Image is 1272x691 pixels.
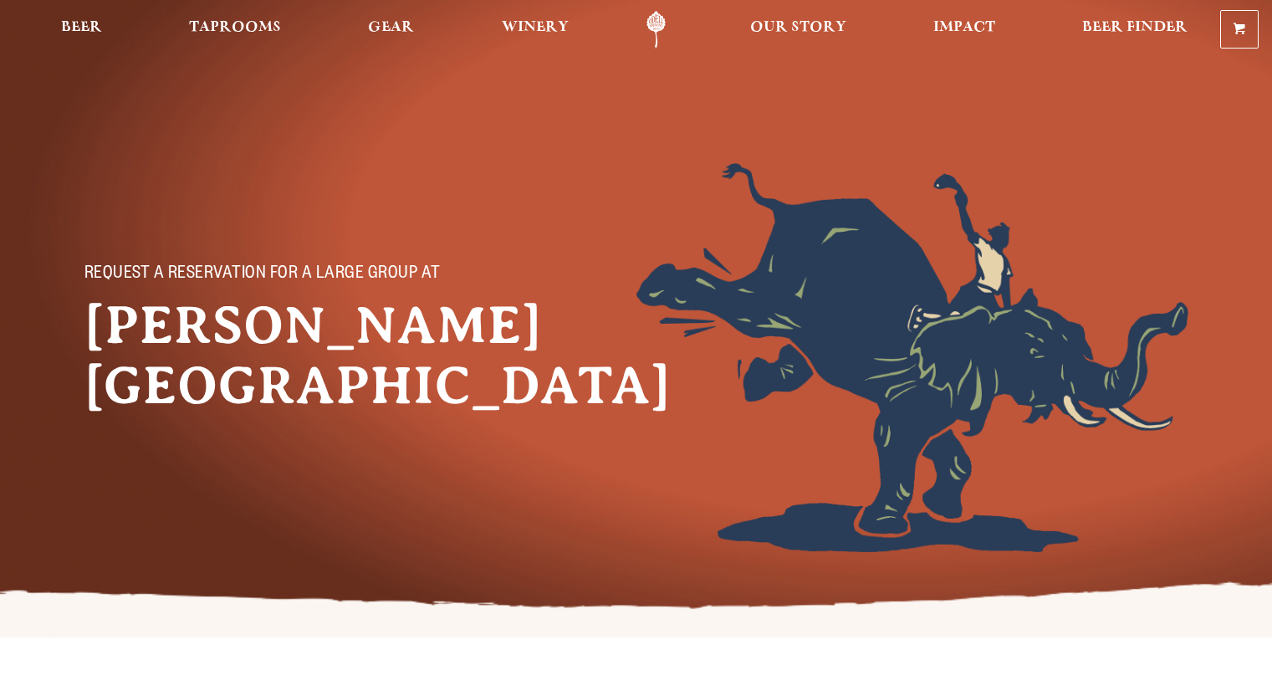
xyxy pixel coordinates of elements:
span: Beer Finder [1082,21,1188,34]
span: Gear [368,21,414,34]
img: Foreground404 [636,163,1188,552]
a: Taprooms [178,11,292,49]
span: Beer [61,21,102,34]
span: Impact [933,21,995,34]
span: Winery [502,21,569,34]
span: Our Story [750,21,846,34]
span: Taprooms [189,21,281,34]
a: Gear [357,11,425,49]
a: Impact [922,11,1006,49]
a: Beer [50,11,113,49]
a: Winery [491,11,580,49]
h1: [PERSON_NAME][GEOGRAPHIC_DATA] [84,295,486,416]
a: Beer Finder [1071,11,1198,49]
a: Odell Home [625,11,687,49]
a: Our Story [739,11,857,49]
p: Request a reservation for a large group at [84,265,452,285]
